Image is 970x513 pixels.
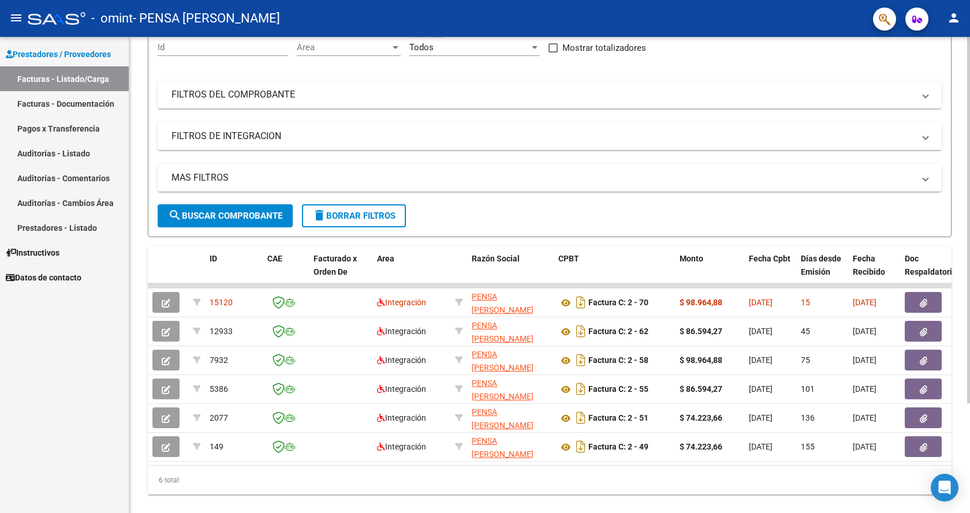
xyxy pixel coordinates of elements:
span: 155 [801,442,815,451]
span: PENSA [PERSON_NAME] [472,292,533,314]
button: Borrar Filtros [302,204,406,227]
strong: $ 98.964,88 [680,298,722,307]
strong: Factura C: 2 - 70 [588,298,648,308]
div: Open Intercom Messenger [931,474,958,501]
mat-icon: search [168,208,182,222]
span: Instructivos [6,246,59,259]
span: [DATE] [853,298,876,307]
span: 45 [801,327,810,336]
span: Datos de contacto [6,271,81,284]
span: 149 [210,442,223,451]
datatable-header-cell: CPBT [554,246,675,297]
span: [DATE] [853,413,876,422]
datatable-header-cell: Fecha Cpbt [744,246,796,297]
span: PENSA [PERSON_NAME] [472,436,533,459]
mat-expansion-panel-header: FILTROS DE INTEGRACION [158,122,942,150]
span: 12933 [210,327,233,336]
span: 2077 [210,413,228,422]
span: 5386 [210,384,228,394]
span: [DATE] [749,442,773,451]
strong: $ 98.964,88 [680,355,722,365]
datatable-header-cell: Doc Respaldatoria [900,246,969,297]
span: Area [377,254,394,263]
button: Buscar Comprobante [158,204,293,227]
datatable-header-cell: ID [205,246,263,297]
mat-icon: menu [9,11,23,25]
span: Prestadores / Proveedores [6,48,111,61]
span: CPBT [558,254,579,263]
mat-panel-title: FILTROS DEL COMPROBANTE [171,88,914,101]
span: [DATE] [749,327,773,336]
div: 27270893266 [472,319,549,343]
span: [DATE] [749,355,773,365]
i: Descargar documento [573,293,588,312]
span: PENSA [PERSON_NAME] [472,350,533,372]
span: [DATE] [853,327,876,336]
span: [DATE] [749,384,773,394]
div: 27270893266 [472,377,549,401]
div: 27270893266 [472,435,549,459]
span: Doc Respaldatoria [905,254,957,276]
datatable-header-cell: CAE [263,246,309,297]
span: - PENSA [PERSON_NAME] [133,6,280,31]
span: 75 [801,355,810,365]
span: CAE [267,254,282,263]
datatable-header-cell: Monto [675,246,744,297]
span: [DATE] [853,384,876,394]
span: 15120 [210,298,233,307]
span: [DATE] [749,298,773,307]
i: Descargar documento [573,409,588,427]
div: 27270893266 [472,406,549,430]
span: Integración [377,298,426,307]
span: Razón Social [472,254,520,263]
mat-expansion-panel-header: FILTROS DEL COMPROBANTE [158,81,942,108]
i: Descargar documento [573,322,588,340]
span: Fecha Recibido [853,254,885,276]
span: - omint [91,6,133,31]
span: Monto [680,254,703,263]
div: 27270893266 [472,348,549,372]
span: Facturado x Orden De [314,254,357,276]
span: Integración [377,355,426,365]
i: Descargar documento [573,437,588,456]
mat-icon: person [947,11,961,25]
datatable-header-cell: Fecha Recibido [848,246,900,297]
span: Integración [377,327,426,336]
span: PENSA [PERSON_NAME] [472,379,533,401]
span: ID [210,254,217,263]
mat-panel-title: FILTROS DE INTEGRACION [171,130,914,143]
span: PENSA [PERSON_NAME] [472,407,533,430]
span: [DATE] [853,355,876,365]
span: PENSA [PERSON_NAME] [472,321,533,343]
i: Descargar documento [573,351,588,369]
span: Mostrar totalizadores [562,41,646,55]
datatable-header-cell: Area [372,246,450,297]
strong: $ 74.223,66 [680,413,722,422]
strong: $ 86.594,27 [680,384,722,394]
strong: Factura C: 2 - 55 [588,385,648,394]
span: 7932 [210,355,228,365]
span: 136 [801,413,815,422]
span: [DATE] [749,413,773,422]
span: Integración [377,413,426,422]
mat-expansion-panel-header: MAS FILTROS [158,164,942,192]
datatable-header-cell: Días desde Emisión [796,246,848,297]
datatable-header-cell: Razón Social [467,246,554,297]
span: Area [297,42,390,53]
span: Integración [377,384,426,394]
span: Integración [377,442,426,451]
span: Borrar Filtros [312,211,396,221]
span: Días desde Emisión [801,254,841,276]
div: 6 total [148,466,952,495]
span: Fecha Cpbt [749,254,790,263]
span: 15 [801,298,810,307]
strong: Factura C: 2 - 62 [588,327,648,336]
strong: Factura C: 2 - 51 [588,414,648,423]
datatable-header-cell: Facturado x Orden De [309,246,372,297]
strong: $ 74.223,66 [680,442,722,451]
span: 101 [801,384,815,394]
i: Descargar documento [573,380,588,398]
strong: Factura C: 2 - 58 [588,356,648,365]
div: 27270893266 [472,290,549,314]
strong: $ 86.594,27 [680,327,722,336]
